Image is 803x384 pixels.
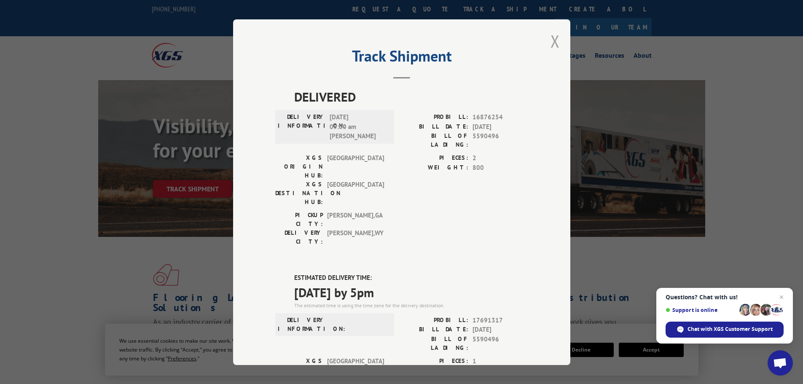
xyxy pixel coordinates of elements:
span: [PERSON_NAME] , WY [327,228,384,246]
label: DELIVERY INFORMATION: [278,315,325,333]
label: XGS ORIGIN HUB: [275,356,323,383]
label: BILL DATE: [402,122,468,132]
button: Close modal [551,30,560,52]
span: Questions? Chat with us! [666,294,784,301]
label: PIECES: [402,356,468,366]
span: Chat with XGS Customer Support [688,325,773,333]
span: 1 [473,356,528,366]
span: [GEOGRAPHIC_DATA] [327,180,384,207]
span: 17691317 [473,315,528,325]
h2: Track Shipment [275,50,528,66]
span: [GEOGRAPHIC_DATA] [327,153,384,180]
label: BILL OF LADING: [402,334,468,352]
div: Open chat [768,350,793,376]
label: ESTIMATED DELIVERY TIME: [294,273,528,283]
label: WEIGHT: [402,163,468,172]
label: PICKUP CITY: [275,211,323,228]
label: DELIVERY INFORMATION: [278,113,325,141]
span: Support is online [666,307,736,313]
span: 5590496 [473,334,528,352]
label: XGS ORIGIN HUB: [275,153,323,180]
div: The estimated time is using the time zone for the delivery destination. [294,301,528,309]
label: PROBILL: [402,113,468,122]
span: [DATE] [473,325,528,335]
span: 2 [473,153,528,163]
span: 5590496 [473,132,528,149]
span: [DATE] 09:00 am [PERSON_NAME] [330,113,387,141]
span: [PERSON_NAME] , GA [327,211,384,228]
label: BILL DATE: [402,325,468,335]
span: DELIVERED [294,87,528,106]
label: BILL OF LADING: [402,132,468,149]
div: Chat with XGS Customer Support [666,322,784,338]
span: [DATE] by 5pm [294,282,528,301]
span: 800 [473,163,528,172]
label: XGS DESTINATION HUB: [275,180,323,207]
span: [DATE] [473,122,528,132]
span: 16876254 [473,113,528,122]
label: PIECES: [402,153,468,163]
label: PROBILL: [402,315,468,325]
span: [GEOGRAPHIC_DATA] [327,356,384,383]
span: Close chat [776,292,787,302]
label: DELIVERY CITY: [275,228,323,246]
